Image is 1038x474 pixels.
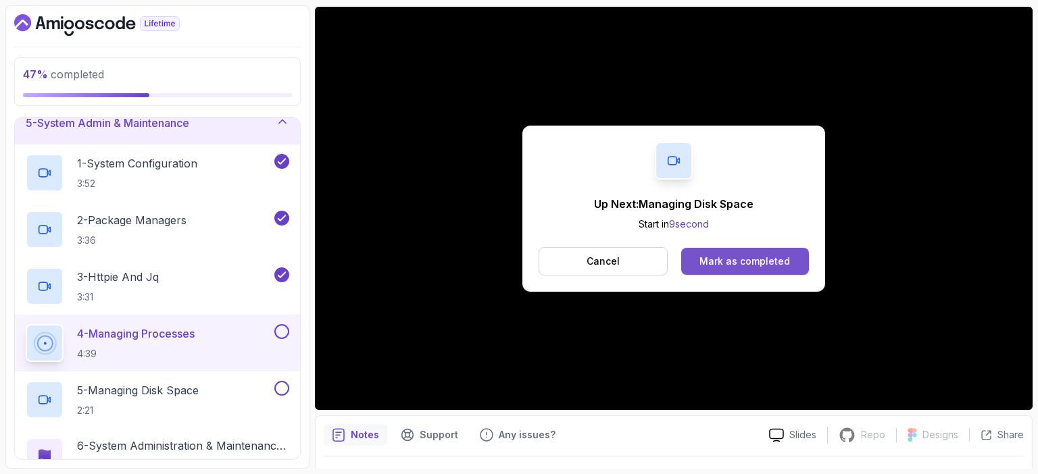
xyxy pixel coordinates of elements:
[997,428,1024,442] p: Share
[23,68,104,81] span: completed
[77,404,199,417] p: 2:21
[77,234,187,247] p: 3:36
[351,428,379,442] p: Notes
[587,255,620,268] p: Cancel
[472,424,564,446] button: Feedback button
[77,177,197,190] p: 3:52
[420,428,458,442] p: Support
[77,325,195,342] p: 4 - Managing Processes
[499,428,555,442] p: Any issues?
[539,247,668,275] button: Cancel
[77,438,289,454] p: 6 - System Administration & Maintenance Quiz
[594,196,753,212] p: Up Next: Managing Disk Space
[77,290,159,304] p: 3:31
[26,381,289,419] button: 5-Managing Disk Space2:21
[77,347,195,361] p: 4:39
[324,424,387,446] button: notes button
[26,267,289,305] button: 3-Httpie And Jq3:31
[77,212,187,228] p: 2 - Package Managers
[26,154,289,192] button: 1-System Configuration3:52
[26,211,289,248] button: 2-Package Managers3:36
[15,101,300,144] button: 5-System Admin & Maintenance
[681,248,809,275] button: Mark as completed
[758,428,827,442] a: Slides
[393,424,466,446] button: Support button
[969,428,1024,442] button: Share
[922,428,958,442] p: Designs
[669,218,709,230] span: 9 second
[789,428,816,442] p: Slides
[315,7,1033,410] iframe: 4 - Managing processes
[699,255,790,268] div: Mark as completed
[77,382,199,398] p: 5 - Managing Disk Space
[23,68,48,81] span: 47 %
[77,155,197,172] p: 1 - System Configuration
[861,428,885,442] p: Repo
[77,269,159,285] p: 3 - Httpie And Jq
[594,217,753,231] p: Start in
[26,115,189,131] h3: 5 - System Admin & Maintenance
[14,14,211,36] a: Dashboard
[26,324,289,362] button: 4-Managing Processes4:39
